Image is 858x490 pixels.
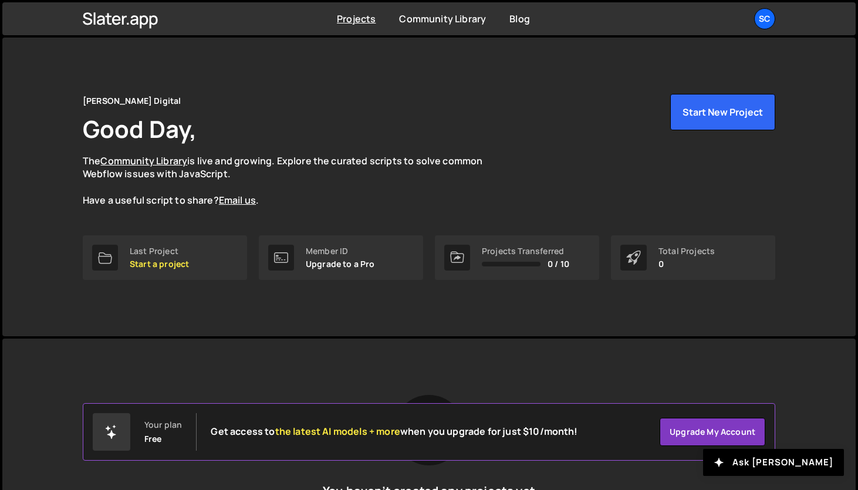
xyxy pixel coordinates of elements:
p: Start a project [130,259,189,269]
div: Total Projects [658,246,715,256]
button: Start New Project [670,94,775,130]
div: Last Project [130,246,189,256]
a: Projects [337,12,376,25]
a: Upgrade my account [660,418,765,446]
div: Projects Transferred [482,246,569,256]
span: 0 / 10 [548,259,569,269]
a: Community Library [100,154,187,167]
a: Email us [219,194,256,207]
h1: Good Day, [83,113,197,145]
p: Upgrade to a Pro [306,259,375,269]
p: The is live and growing. Explore the curated scripts to solve common Webflow issues with JavaScri... [83,154,505,207]
span: the latest AI models + more [275,425,400,438]
a: Community Library [399,12,486,25]
a: Last Project Start a project [83,235,247,280]
a: Sc [754,8,775,29]
div: [PERSON_NAME] Digital [83,94,181,108]
h2: Get access to when you upgrade for just $10/month! [211,426,577,437]
div: Free [144,434,162,444]
button: Ask [PERSON_NAME] [703,449,844,476]
p: 0 [658,259,715,269]
div: Member ID [306,246,375,256]
a: Blog [509,12,530,25]
div: Your plan [144,420,182,430]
